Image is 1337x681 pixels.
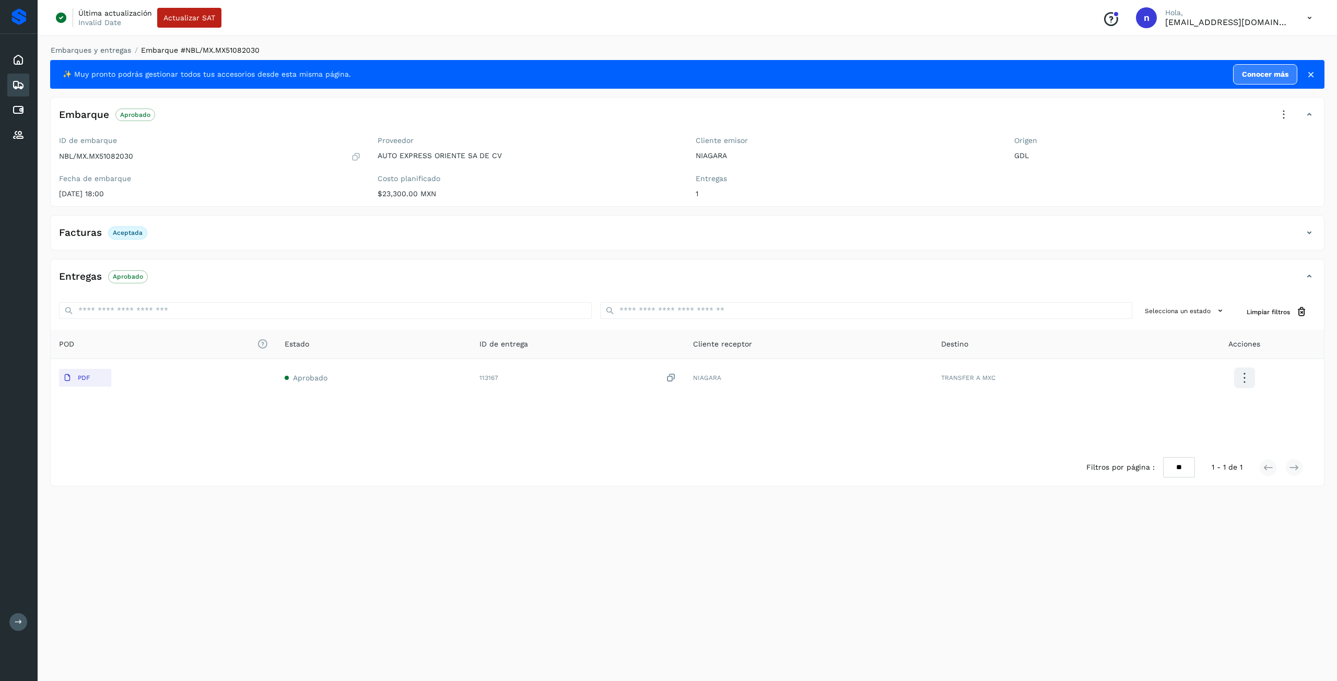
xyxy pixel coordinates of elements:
p: [DATE] 18:00 [59,189,361,198]
label: Costo planificado [378,174,679,183]
div: Proveedores [7,124,29,147]
p: Aprobado [113,273,143,280]
span: ✨ Muy pronto podrás gestionar todos tus accesorios desde esta misma página. [63,69,351,80]
p: NIAGARA [696,151,998,160]
span: Embarque #NBL/MX.MX51082030 [141,46,260,54]
p: Hola, [1165,8,1291,17]
div: 113167 [479,373,676,384]
td: NIAGARA [685,359,933,397]
p: PDF [78,374,90,381]
button: Limpiar filtros [1238,302,1316,321]
p: 1 [696,189,998,198]
p: $23,300.00 MXN [378,189,679,198]
span: Acciones [1228,339,1260,350]
p: Aceptada [113,229,143,236]
p: Aprobado [120,111,150,118]
span: Estado [285,339,309,350]
span: 1 - 1 de 1 [1212,462,1242,473]
span: Filtros por página : [1086,462,1155,473]
a: Conocer más [1233,64,1297,85]
button: Selecciona un estado [1141,302,1230,319]
td: TRANSFER A MXC [933,359,1165,397]
label: Fecha de embarque [59,174,361,183]
button: PDF [59,369,111,387]
div: Cuentas por pagar [7,99,29,122]
div: Inicio [7,49,29,71]
span: POD [59,339,268,350]
label: Proveedor [378,136,679,145]
p: Invalid Date [78,18,121,27]
div: Embarques [7,74,29,97]
p: niagara+prod@solvento.mx [1165,17,1291,27]
span: Destino [941,339,968,350]
label: ID de embarque [59,136,361,145]
span: Actualizar SAT [163,14,215,21]
div: FacturasAceptada [51,224,1324,250]
label: Cliente emisor [696,136,998,145]
h4: Facturas [59,227,102,239]
nav: breadcrumb [50,45,1324,56]
h4: Embarque [59,109,109,121]
label: Origen [1014,136,1316,145]
button: Actualizar SAT [157,8,221,28]
span: Cliente receptor [693,339,752,350]
p: Última actualización [78,8,152,18]
p: NBL/MX.MX51082030 [59,152,133,161]
span: Limpiar filtros [1247,307,1290,317]
p: GDL [1014,151,1316,160]
span: Aprobado [293,374,327,382]
a: Embarques y entregas [51,46,131,54]
h4: Entregas [59,271,102,283]
span: ID de entrega [479,339,528,350]
div: EmbarqueAprobado [51,106,1324,132]
label: Entregas [696,174,998,183]
div: EntregasAprobado [51,268,1324,294]
p: AUTO EXPRESS ORIENTE SA DE CV [378,151,679,160]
